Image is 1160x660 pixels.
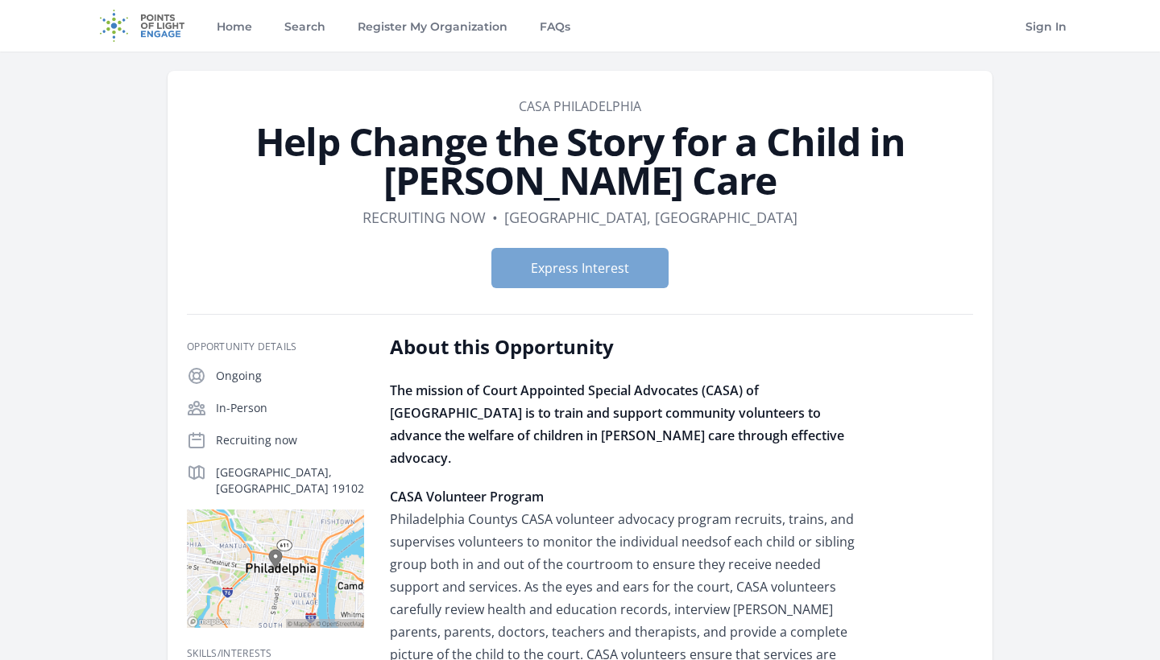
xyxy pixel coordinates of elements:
[491,248,669,288] button: Express Interest
[216,432,364,448] p: Recruiting now
[187,509,364,628] img: Map
[362,206,486,229] dd: Recruiting now
[216,400,364,416] p: In-Person
[187,647,364,660] h3: Skills/Interests
[492,206,498,229] div: •
[216,464,364,497] p: [GEOGRAPHIC_DATA], [GEOGRAPHIC_DATA] 19102
[390,334,861,360] h2: About this Opportunity
[390,488,544,505] strong: CASA Volunteer Program
[504,206,797,229] dd: [GEOGRAPHIC_DATA], [GEOGRAPHIC_DATA]
[187,340,364,353] h3: Opportunity Details
[187,122,973,200] h1: Help Change the Story for a Child in [PERSON_NAME] Care
[390,382,844,467] strong: The mission of Court Appointed Special Advocates (CASA) of [GEOGRAPHIC_DATA] is to train and supp...
[519,97,641,115] a: CASA Philadelphia
[216,368,364,384] p: Ongoing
